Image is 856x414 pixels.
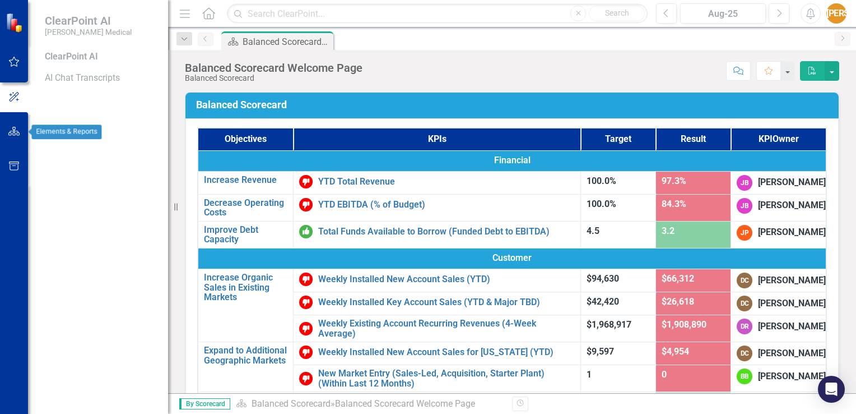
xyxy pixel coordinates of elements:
[198,269,293,342] td: Double-Click to Edit Right Click for Context Menu
[587,273,619,284] span: $94,630
[662,199,686,209] span: 84.3%
[204,175,287,185] a: Increase Revenue
[737,273,752,288] div: DC
[293,315,580,342] td: Double-Click to Edit Right Click for Context Menu
[318,227,575,237] a: Total Funds Available to Borrow (Funded Debt to EBITDA)
[737,369,752,384] div: BB
[299,296,313,309] img: Below Target
[204,273,287,302] a: Increase Organic Sales in Existing Markets
[198,342,293,392] td: Double-Click to Edit Right Click for Context Menu
[684,7,762,21] div: Aug-25
[45,50,157,63] div: ClearPoint AI
[45,72,157,85] a: AI Chat Transcripts
[318,319,575,338] a: Weekly Existing Account Recurring Revenues (4-Week Average)
[318,274,575,284] a: Weekly Installed New Account Sales (YTD)
[299,198,313,211] img: Below Target
[293,365,580,392] td: Double-Click to Edit Right Click for Context Menu
[318,347,575,357] a: Weekly Installed New Account Sales for [US_STATE] (YTD)
[662,369,667,380] span: 0
[6,13,25,33] img: ClearPoint Strategy
[737,175,752,191] div: JB
[587,226,599,236] span: 4.5
[198,171,293,194] td: Double-Click to Edit Right Click for Context Menu
[662,296,694,307] span: $26,618
[662,346,689,357] span: $4,954
[335,398,475,409] div: Balanced Scorecard Welcome Page
[299,322,313,335] img: Below Target
[737,198,752,214] div: JB
[826,3,846,24] button: [PERSON_NAME]
[204,154,820,167] span: Financial
[737,346,752,361] div: DC
[587,199,616,209] span: 100.0%
[293,171,580,194] td: Double-Click to Edit Right Click for Context Menu
[293,292,580,315] td: Double-Click to Edit Right Click for Context Menu
[587,369,592,380] span: 1
[299,346,313,359] img: Below Target
[758,199,826,212] div: [PERSON_NAME]
[737,319,752,334] div: DR
[587,346,614,357] span: $9,597
[758,226,826,239] div: [PERSON_NAME]
[662,226,674,236] span: 3.2
[758,320,826,333] div: [PERSON_NAME]
[587,176,616,186] span: 100.0%
[758,297,826,310] div: [PERSON_NAME]
[758,176,826,189] div: [PERSON_NAME]
[318,369,575,388] a: New Market Entry (Sales-Led, Acquisition, Starter Plant) (Within Last 12 Months)
[32,125,102,139] div: Elements & Reports
[758,370,826,383] div: [PERSON_NAME]
[299,372,313,385] img: Below Target
[185,74,362,82] div: Balanced Scorecard
[293,221,580,248] td: Double-Click to Edit Right Click for Context Menu
[293,194,580,221] td: Double-Click to Edit Right Click for Context Menu
[227,4,648,24] input: Search ClearPoint...
[318,177,575,187] a: YTD Total Revenue
[45,14,132,27] span: ClearPoint AI
[587,319,631,330] span: $1,968,917
[318,297,575,307] a: Weekly Installed Key Account Sales (YTD & Major TBD)
[198,194,293,221] td: Double-Click to Edit Right Click for Context Menu
[198,221,293,248] td: Double-Click to Edit Right Click for Context Menu
[45,27,132,36] small: [PERSON_NAME] Medical
[680,3,766,24] button: Aug-25
[758,274,826,287] div: [PERSON_NAME]
[185,62,362,74] div: Balanced Scorecard Welcome Page
[737,225,752,241] div: JP
[605,8,629,17] span: Search
[179,398,230,410] span: By Scorecard
[589,6,645,21] button: Search
[293,342,580,365] td: Double-Click to Edit Right Click for Context Menu
[196,99,832,111] h3: Balanced Scorecard
[204,198,287,218] a: Decrease Operating Costs
[587,296,619,307] span: $42,420
[299,273,313,286] img: Below Target
[204,252,820,265] span: Customer
[204,346,287,365] a: Expand to Additional Geographic Markets
[662,176,686,186] span: 97.3%
[318,200,575,210] a: YTD EBITDA (% of Budget)
[662,273,694,284] span: $66,312
[758,347,826,360] div: [PERSON_NAME]
[204,225,287,245] a: Improve Debt Capacity
[662,319,706,330] span: $1,908,890
[236,398,504,411] div: »
[299,175,313,188] img: Below Target
[299,225,313,238] img: On or Above Target
[737,296,752,311] div: DC
[293,269,580,292] td: Double-Click to Edit Right Click for Context Menu
[818,376,845,403] div: Open Intercom Messenger
[243,35,331,49] div: Balanced Scorecard Welcome Page
[252,398,331,409] a: Balanced Scorecard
